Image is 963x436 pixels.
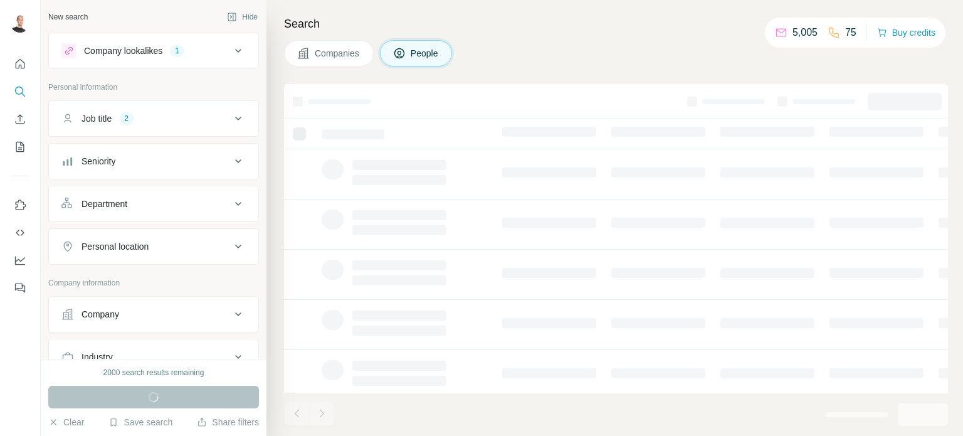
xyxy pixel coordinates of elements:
[315,47,360,60] span: Companies
[82,308,119,321] div: Company
[218,8,266,26] button: Hide
[10,136,30,158] button: My lists
[82,155,115,167] div: Seniority
[10,277,30,299] button: Feedback
[48,82,259,93] p: Personal information
[49,36,258,66] button: Company lookalikes1
[108,416,172,428] button: Save search
[82,240,149,253] div: Personal location
[82,112,112,125] div: Job title
[49,189,258,219] button: Department
[48,11,88,23] div: New search
[845,25,856,40] p: 75
[170,45,184,56] div: 1
[49,104,258,134] button: Job title2
[49,299,258,329] button: Company
[197,416,259,428] button: Share filters
[10,221,30,244] button: Use Surfe API
[49,231,258,262] button: Personal location
[49,146,258,176] button: Seniority
[10,108,30,130] button: Enrich CSV
[119,113,134,124] div: 2
[82,198,127,210] div: Department
[49,342,258,372] button: Industry
[411,47,439,60] span: People
[48,416,84,428] button: Clear
[84,45,162,57] div: Company lookalikes
[10,194,30,216] button: Use Surfe on LinkedIn
[877,24,935,41] button: Buy credits
[792,25,818,40] p: 5,005
[82,351,113,363] div: Industry
[284,15,948,33] h4: Search
[10,53,30,75] button: Quick start
[48,277,259,289] p: Company information
[10,80,30,103] button: Search
[103,367,204,378] div: 2000 search results remaining
[10,13,30,33] img: Avatar
[10,249,30,272] button: Dashboard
